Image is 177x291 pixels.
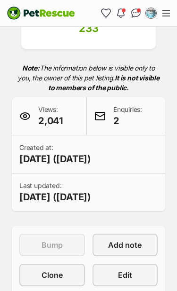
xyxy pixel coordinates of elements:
[19,264,85,286] a: Clone
[93,234,158,256] a: Add note
[108,239,142,251] span: Add note
[7,7,75,20] img: logo-cat-932fe2b9b8326f06289b0f2fb663e598f794de774fb13d1741a6617ecf9a85b4.svg
[93,264,158,286] a: Edit
[143,6,159,21] button: My account
[118,269,132,281] span: Edit
[19,181,91,204] p: Last updated:
[12,58,165,97] p: The information below is visible only to you, the owner of this pet listing.
[98,6,113,21] a: Favourites
[38,114,63,127] span: 2,041
[128,6,143,21] a: Conversations
[42,239,63,251] span: Bump
[159,6,174,20] button: Menu
[7,7,75,20] a: PetRescue
[79,22,99,34] span: 233
[146,8,156,18] img: Tania Milton profile pic
[48,74,160,92] strong: It is not visible to members of the public.
[19,190,91,204] span: [DATE] ([DATE])
[117,8,125,18] img: notifications-46538b983faf8c2785f20acdc204bb7945ddae34d4c08c2a6579f10ce5e182be.svg
[22,64,40,72] strong: Note:
[38,105,63,127] p: Views:
[19,143,91,165] p: Created at:
[131,8,141,18] img: chat-41dd97257d64d25036548639549fe6c8038ab92f7586957e7f3b1b290dea8141.svg
[19,152,91,165] span: [DATE] ([DATE])
[98,6,159,21] ul: Account quick links
[113,6,128,21] button: Notifications
[42,269,63,281] span: Clone
[113,114,142,127] span: 2
[19,234,85,256] button: Bump
[113,105,142,127] p: Enquiries:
